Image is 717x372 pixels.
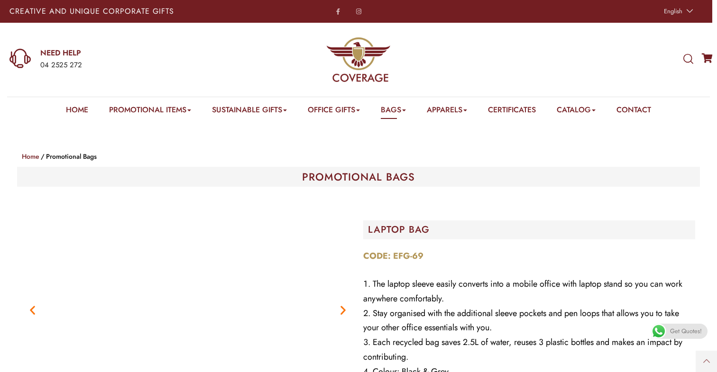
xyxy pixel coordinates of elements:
a: NEED HELP [40,48,234,58]
li: The laptop sleeve easily converts into a mobile office with laptop stand so you can work anywhere... [363,277,695,306]
a: Contact [616,104,651,119]
a: Sustainable Gifts [212,104,287,119]
a: Office Gifts [308,104,360,119]
a: Apparels [427,104,467,119]
p: Creative and Unique Corporate Gifts [9,8,282,15]
a: Promotional Items [109,104,191,119]
a: Home [66,104,88,119]
span: Get Quotes! [670,324,702,339]
a: Catalog [557,104,596,119]
span: English [664,7,682,16]
strong: CODE: EFG-69 [363,250,423,262]
div: 10 / 11 [22,191,354,263]
a: Home [22,152,39,161]
a: English [659,5,696,18]
a: Bags [381,104,406,119]
div: Previous slide [27,304,38,316]
div: 04 2525 272 [40,59,234,72]
a: Certificates [488,104,536,119]
h2: LAPTOP BAG [368,225,695,235]
li: Stay organised with the additional sleeve pockets and pen loops that allows you to take your othe... [363,306,695,336]
div: Next slide [337,304,349,316]
img: ECF-69-sustainable-coverage-10 [117,191,259,263]
h1: PROMOTIONAL BAGS [22,172,695,182]
li: Promotional Bags [39,151,97,162]
li: Each recycled bag saves 2.5L of water, reuses 3 plastic bottles and makes an impact by contributing. [363,335,695,364]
